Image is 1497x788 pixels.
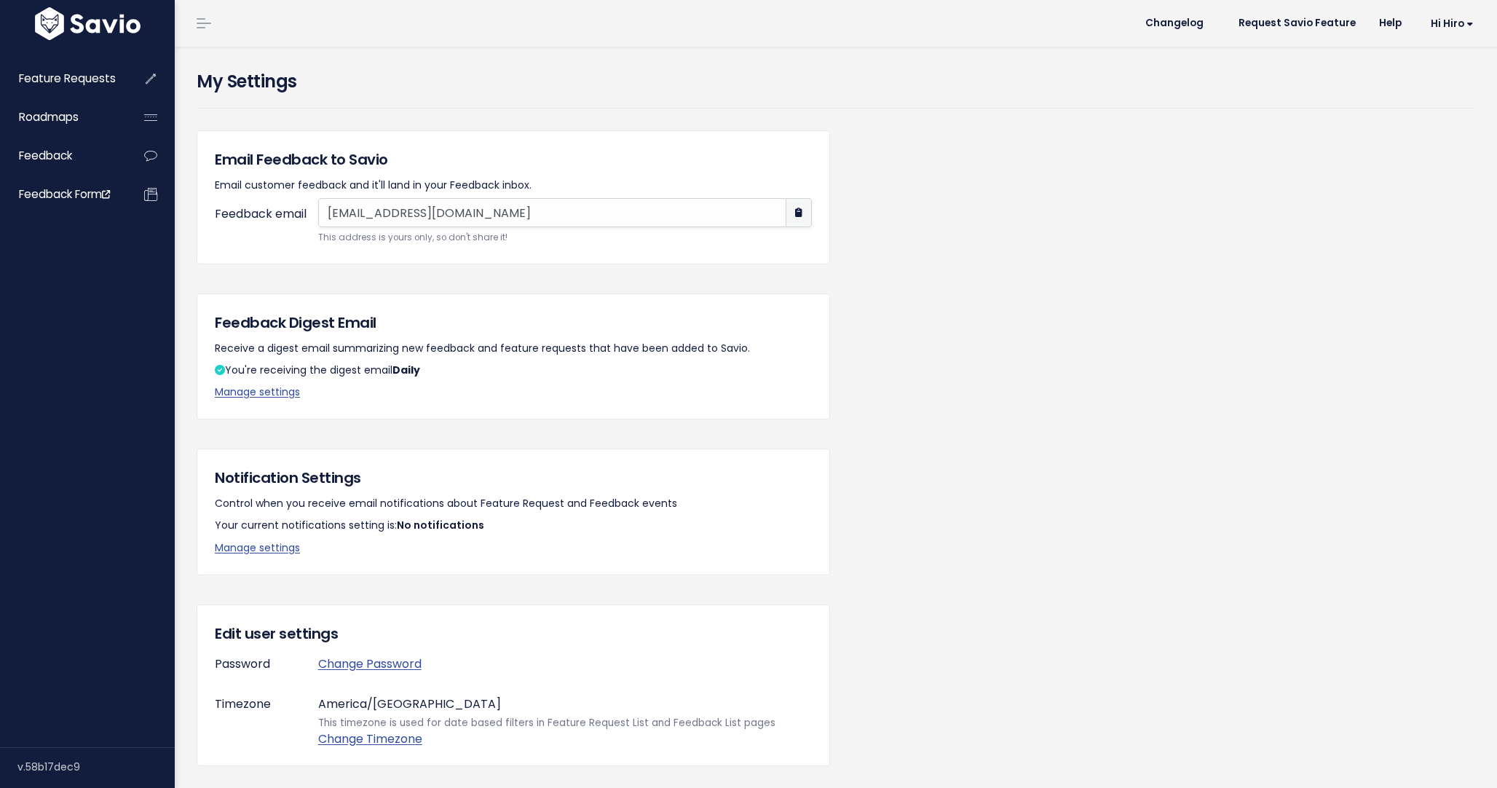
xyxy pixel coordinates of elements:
[215,149,812,170] h5: Email Feedback to Savio
[318,696,501,712] span: America/[GEOGRAPHIC_DATA]
[204,690,307,748] label: Timezone
[215,312,812,334] h5: Feedback Digest Email
[204,650,307,673] label: Password
[215,385,300,399] a: Manage settings
[197,68,1475,95] h4: My Settings
[19,186,110,202] span: Feedback form
[215,339,812,358] p: Receive a digest email summarizing new feedback and feature requests that have been added to Savio.
[215,204,318,237] label: Feedback email
[318,230,812,245] small: This address is yours only, so don't share it!
[318,655,422,672] a: Change Password
[1367,12,1413,34] a: Help
[4,139,121,173] a: Feedback
[318,716,812,730] small: This timezone is used for date based filters in Feature Request List and Feedback List pages
[19,71,116,86] span: Feature Requests
[1431,18,1474,29] span: Hi Hiro
[215,540,300,555] a: Manage settings
[215,495,812,513] p: Control when you receive email notifications about Feature Request and Feedback events
[215,516,812,535] p: Your current notifications setting is:
[1227,12,1367,34] a: Request Savio Feature
[4,178,121,211] a: Feedback form
[215,467,812,489] h5: Notification Settings
[19,148,72,163] span: Feedback
[17,748,175,786] div: v.58b17dec9
[215,623,812,645] h5: Edit user settings
[215,176,812,194] p: Email customer feedback and it'll land in your Feedback inbox.
[4,62,121,95] a: Feature Requests
[4,101,121,134] a: Roadmaps
[1413,12,1485,35] a: Hi Hiro
[318,730,422,747] a: Change Timezone
[392,363,420,377] strong: Daily
[1145,18,1204,28] span: Changelog
[31,7,144,40] img: logo-white.9d6f32f41409.svg
[215,361,812,379] p: You're receiving the digest email
[19,109,79,125] span: Roadmaps
[397,518,484,532] span: No notifications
